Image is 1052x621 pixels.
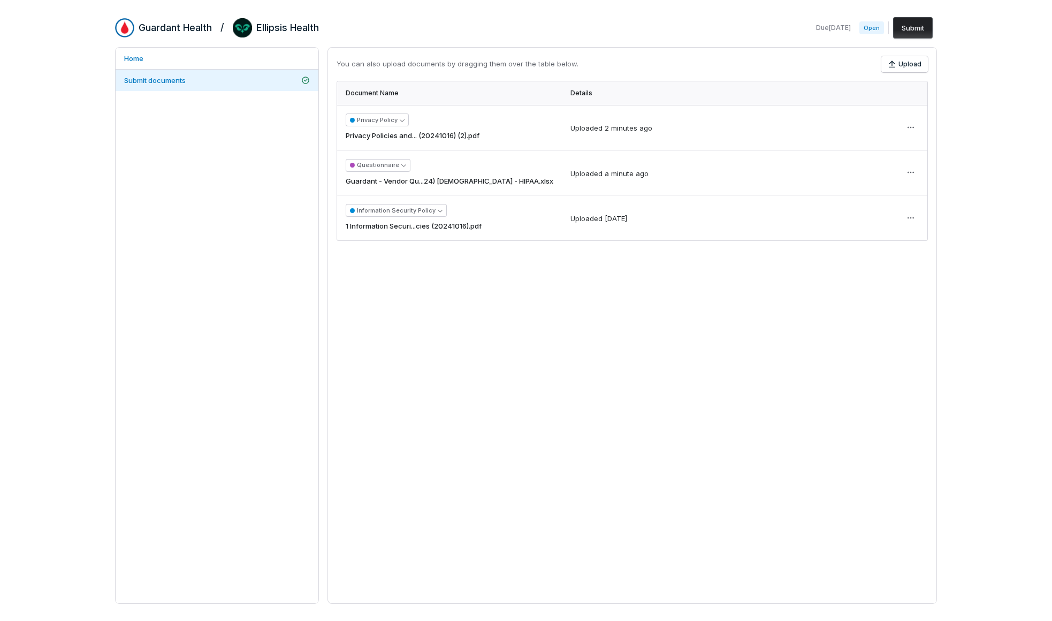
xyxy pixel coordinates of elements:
div: [DATE] [605,214,627,224]
div: 2 minutes ago [605,123,652,134]
h2: Ellipsis Health [256,21,319,35]
div: Uploaded [570,214,627,224]
span: Open [859,21,884,34]
h2: / [220,18,224,34]
span: Guardant - Vendor Qu...24) [DEMOGRAPHIC_DATA] - HIPAA.xlsx [346,176,553,187]
a: Home [116,48,318,69]
button: Upload [881,56,928,72]
div: Document Name [346,89,553,97]
span: 1 Information Securi...cies (20241016).pdf [346,221,482,232]
h2: Guardant Health [139,21,212,35]
div: Uploaded [570,169,649,179]
div: Uploaded [570,123,652,134]
a: Submit documents [116,70,318,91]
button: Privacy Policy [346,113,409,126]
p: You can also upload documents by dragging them over the table below. [337,59,578,70]
span: Submit documents [124,76,186,85]
button: Questionnaire [346,159,410,172]
button: Submit [893,17,933,39]
div: a minute ago [605,169,649,179]
button: Information Security Policy [346,204,447,217]
div: Details [570,89,886,97]
span: Due [DATE] [816,24,851,32]
span: Privacy Policies and... (20241016) (2).pdf [346,131,479,141]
